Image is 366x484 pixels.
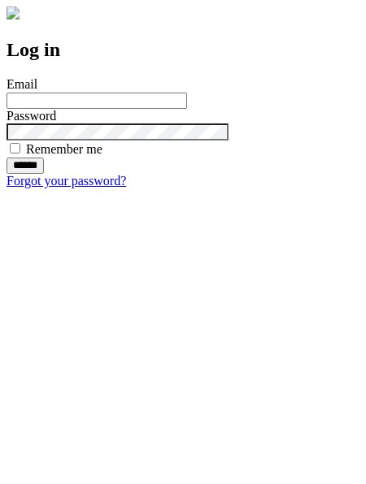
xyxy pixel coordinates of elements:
a: Forgot your password? [7,174,126,188]
img: logo-4e3dc11c47720685a147b03b5a06dd966a58ff35d612b21f08c02c0306f2b779.png [7,6,20,19]
label: Email [7,77,37,91]
label: Remember me [26,142,102,156]
label: Password [7,109,56,123]
h2: Log in [7,39,359,61]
